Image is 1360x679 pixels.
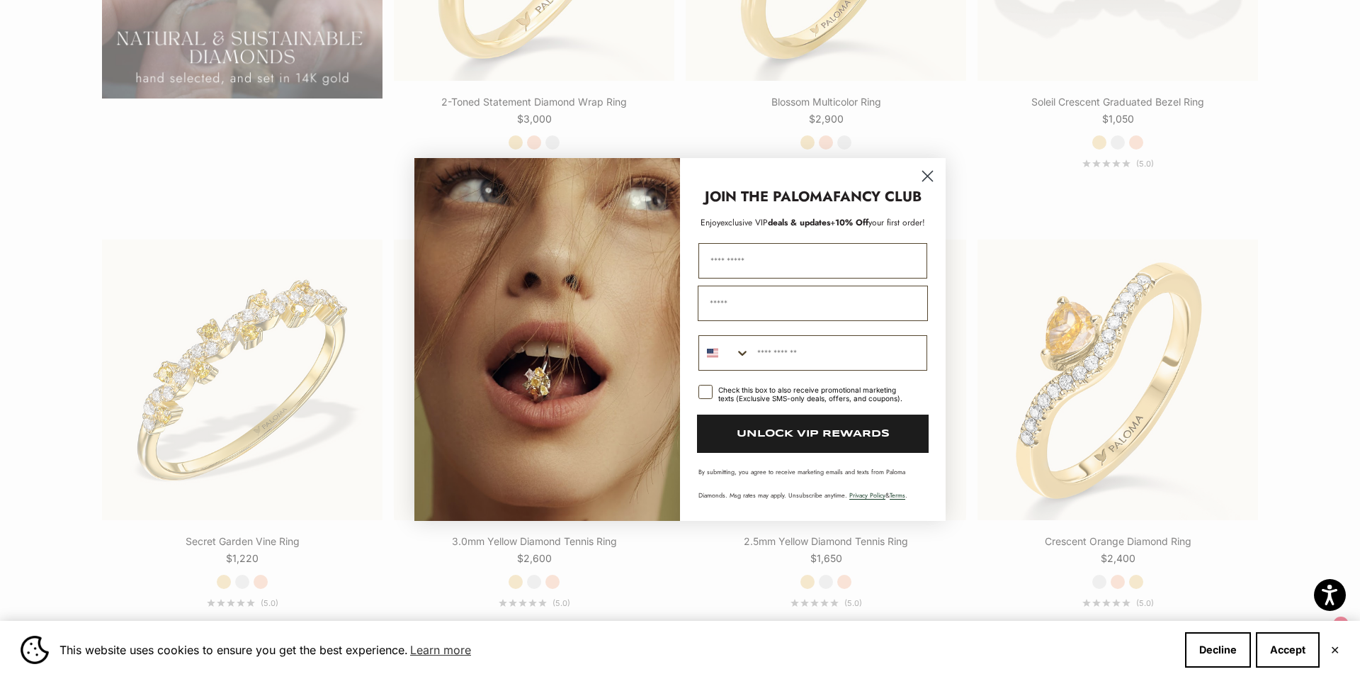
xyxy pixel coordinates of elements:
[890,490,905,500] a: Terms
[699,336,750,370] button: Search Countries
[1256,632,1320,668] button: Accept
[705,186,833,207] strong: JOIN THE PALOMA
[701,216,720,229] span: Enjoy
[835,216,868,229] span: 10% Off
[830,216,925,229] span: + your first order!
[697,415,929,453] button: UNLOCK VIP REWARDS
[718,386,910,403] div: Check this box to also receive promotional marketing texts (Exclusive SMS-only deals, offers, and...
[750,336,926,370] input: Phone Number
[720,216,768,229] span: exclusive VIP
[707,347,718,359] img: United States
[59,639,1174,661] span: This website uses cookies to ensure you get the best experience.
[1185,632,1251,668] button: Decline
[414,158,680,521] img: Loading...
[698,286,928,321] input: Email
[1330,646,1339,654] button: Close
[833,186,922,207] strong: FANCY CLUB
[849,490,907,500] span: & .
[698,467,927,500] p: By submitting, you agree to receive marketing emails and texts from Paloma Diamonds. Msg rates ma...
[21,636,49,664] img: Cookie banner
[698,243,927,279] input: First Name
[720,216,830,229] span: deals & updates
[408,639,473,661] a: Learn more
[849,490,885,500] a: Privacy Policy
[915,164,940,189] button: Close dialog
